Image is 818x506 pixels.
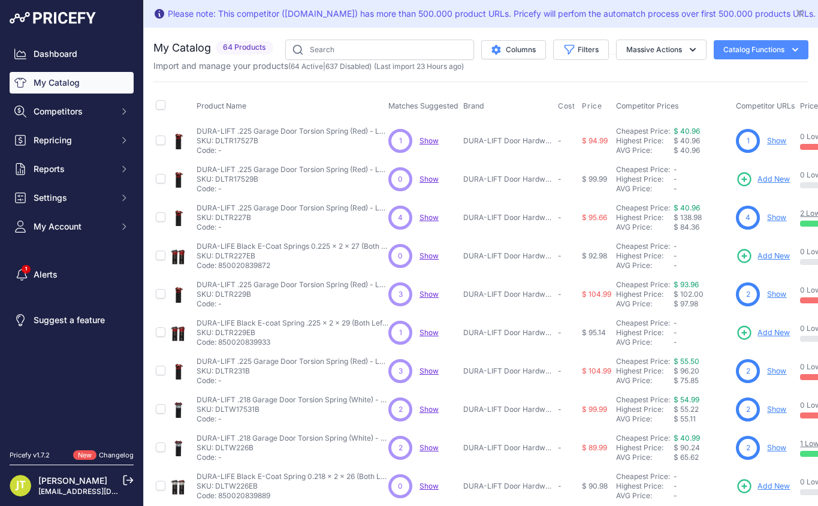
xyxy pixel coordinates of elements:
span: $ 104.99 [582,366,611,375]
span: - [674,184,677,193]
span: $ 104.99 [582,290,611,299]
div: Highest Price: [616,136,674,146]
p: SKU: DLTW226EB [197,481,388,491]
p: DURA-LIFT .225 Garage Door Torsion Spring (Red) - Left & Right (2 springs) / 2.00" / 31" [197,357,388,366]
span: - [674,251,677,260]
p: SKU: DLTR17529B [197,174,388,184]
a: Cheapest Price: [616,395,670,404]
p: Code: - [197,414,388,424]
span: Matches Suggested [388,101,458,110]
div: $ 40.96 [674,146,731,155]
span: Competitors [34,106,112,118]
p: Code: 850020839889 [197,491,388,501]
span: Show [419,328,439,337]
span: 0 [398,251,403,261]
a: 64 Active [291,62,323,71]
span: - [674,261,677,270]
p: Code: - [197,376,388,385]
div: AVG Price: [616,184,674,194]
span: 2 [746,289,750,300]
span: Add New [757,251,790,262]
p: DURA-LIFT .225 Garage Door Torsion Spring (Red) - Left & Right (2 springs) / 2.00" / 27" [197,203,388,213]
div: AVG Price: [616,414,674,424]
span: 2 [399,442,403,453]
div: Highest Price: [616,290,674,299]
p: DURA-LIFT Door Hardware [463,481,553,491]
a: Show [767,405,786,414]
button: Cost [558,101,577,111]
a: Show [419,366,439,375]
span: $ 89.99 [582,443,607,452]
span: - [674,328,677,337]
a: Alerts [10,264,134,285]
p: DURA-LIFT Door Hardware [463,251,553,261]
span: - [558,481,562,490]
a: $ 93.96 [674,280,699,289]
button: Close [794,5,808,19]
span: $ 95.14 [582,328,606,337]
a: Cheapest Price: [616,318,670,327]
span: $ 90.98 [582,481,608,490]
div: $ 75.85 [674,376,731,385]
p: SKU: DLTW17531B [197,405,388,414]
input: Search [285,40,474,60]
button: Competitors [10,101,134,122]
img: Pricefy Logo [10,12,96,24]
span: 2 [399,404,403,415]
a: Cheapest Price: [616,357,670,366]
a: Cheapest Price: [616,242,670,251]
a: Show [767,213,786,222]
p: Code: 850020839872 [197,261,388,270]
a: [PERSON_NAME] [38,475,107,486]
button: My Account [10,216,134,237]
span: 0 [398,174,403,185]
span: 2 [746,404,750,415]
p: SKU: DLTR231B [197,366,388,376]
div: Highest Price: [616,328,674,338]
nav: Sidebar [10,43,134,436]
span: - [558,443,562,452]
button: Reports [10,158,134,180]
button: Filters [553,40,609,60]
span: 4 [398,212,403,223]
span: Cost [558,101,575,111]
a: My Catalog [10,72,134,94]
p: DURA-LIFT .225 Garage Door Torsion Spring (Red) - Left & Right (2 springs) / 1.75" / 27" [197,126,388,136]
span: Add New [757,174,790,185]
a: Show [767,136,786,145]
span: - [558,405,562,414]
span: - [674,491,677,500]
p: SKU: DLTR227EB [197,251,388,261]
span: Settings [34,192,112,204]
span: Product Name [197,101,246,110]
div: AVG Price: [616,453,674,462]
a: Show [419,251,439,260]
a: $ 55.50 [674,357,699,366]
p: Code: - [197,453,388,462]
span: 64 Products [216,41,273,55]
span: Reports [34,163,112,175]
a: $ 54.99 [674,395,699,404]
a: Dashboard [10,43,134,65]
span: $ 40.96 [674,136,700,145]
div: Highest Price: [616,481,674,491]
span: My Account [34,221,112,233]
span: 3 [399,289,403,300]
a: Changelog [99,451,134,459]
span: - [674,318,677,327]
a: Cheapest Price: [616,165,670,174]
span: $ 138.98 [674,213,702,222]
p: Code: - [197,146,388,155]
span: $ 92.98 [582,251,607,260]
a: Show [767,366,786,375]
h2: My Catalog [153,40,211,56]
a: Show [419,213,439,222]
span: - [674,338,677,347]
div: Highest Price: [616,251,674,261]
p: DURA-LIFE Black E-Coat Springs 0.225 x 2 x 27 (Both Left and Right Spring)-DLTR227EB [197,242,388,251]
a: Add New [736,248,790,264]
span: - [674,242,677,251]
div: AVG Price: [616,376,674,385]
